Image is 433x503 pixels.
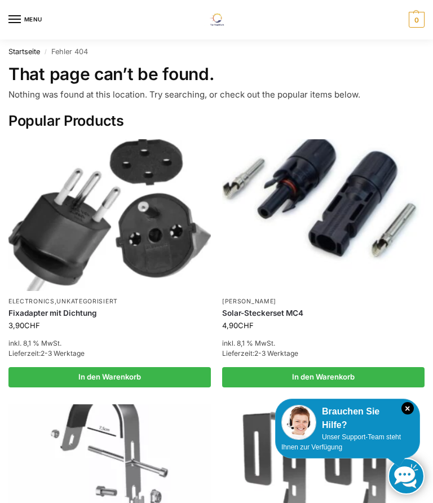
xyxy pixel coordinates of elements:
a: In den Warenkorb legen: „Fixadapter mit Dichtung“ [8,367,211,387]
span: CHF [238,321,254,330]
p: Nothing was found at this location. Try searching, or check out the popular items below. [8,89,425,102]
span: 0 [409,12,425,28]
span: CHF [24,321,40,330]
bdi: 4,90 [222,321,254,330]
nav: Breadcrumb [8,39,425,64]
span: 2-3 Werktage [41,349,85,358]
p: , [8,298,211,306]
h1: That page can’t be found. [8,64,425,84]
a: Solar-Steckerset MC4 [222,308,425,319]
span: Lieferzeit: [8,349,85,358]
a: Fixadapter mit Dichtung [8,308,211,319]
div: Brauchen Sie Hilfe? [281,405,414,432]
img: Solaranlagen, Speicheranlagen und Energiesparprodukte [203,14,229,26]
span: Lieferzeit: [222,349,298,358]
i: Schließen [401,402,414,414]
a: Startseite [8,47,40,56]
img: mc4 solarstecker [222,139,425,291]
a: Electronics [8,298,55,305]
a: 0 [406,12,425,28]
img: Customer service [281,405,316,440]
span: Unser Support-Team steht Ihnen zur Verfügung [281,433,401,451]
span: 2-3 Werktage [254,349,298,358]
a: [PERSON_NAME] [222,298,276,305]
p: inkl. 8,1 % MwSt. [8,338,211,348]
img: Fixadapter mit Dichtung [8,139,211,291]
p: inkl. 8,1 % MwSt. [222,338,425,348]
span: / [40,47,51,56]
a: In den Warenkorb legen: „Solar-Steckerset MC4“ [222,367,425,387]
button: Menu [8,11,42,28]
bdi: 3,90 [8,321,40,330]
nav: Cart contents [406,12,425,28]
a: Unkategorisiert [56,298,118,305]
h2: Popular Products [8,112,425,130]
